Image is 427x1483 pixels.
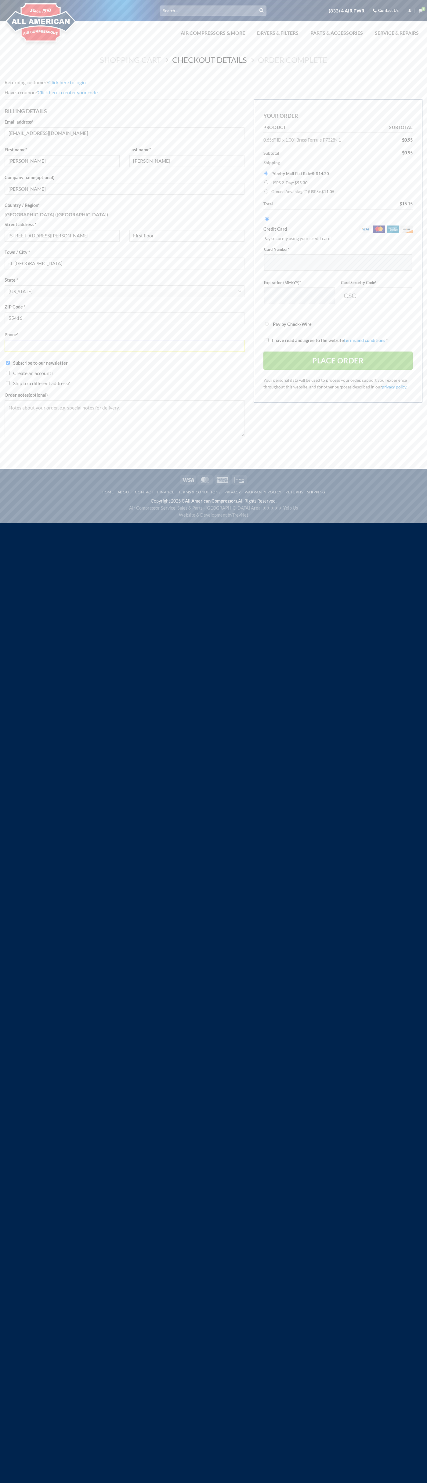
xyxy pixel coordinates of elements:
[263,235,413,242] p: Pay securely using your credit card.
[257,6,266,15] button: Submit
[5,104,244,116] h3: Billing details
[271,178,412,187] label: USPS 2-Day:
[135,490,153,494] a: Contact
[307,490,325,494] a: Shipping
[9,286,238,298] span: Minnesota
[102,490,114,494] a: Home
[118,490,131,494] a: About
[224,490,241,494] a: Privacy
[285,490,303,494] a: Returns
[179,474,248,485] div: Payment icons
[5,211,108,217] strong: [GEOGRAPHIC_DATA] ([GEOGRAPHIC_DATA])
[316,171,329,176] bdi: 14.20
[316,171,319,176] span: $
[245,490,282,494] a: Warranty Policy
[271,187,412,197] label: Ground Advantage™ (USPS):
[400,226,413,233] img: discover
[402,150,413,155] bdi: 0.95
[160,5,266,16] input: Search…
[38,89,98,95] a: Enter your coupon code
[371,27,422,39] a: Service & Repairs
[341,280,412,286] label: Card Security Code
[6,371,10,375] input: Create an account?
[402,137,413,143] bdi: 0.95
[172,55,247,65] a: Checkout details
[177,27,249,39] a: Air Compressors & More
[376,123,413,133] th: Subtotal
[402,137,404,143] span: $
[264,280,335,286] label: Expiration (MM/YY)
[5,249,244,256] label: Town / City
[5,497,422,518] div: Copyright 2025 © All Rights Reserved.
[335,137,341,143] strong: × 1
[5,88,422,96] div: Have a coupon?
[13,380,70,386] span: Ship to a different address?
[402,150,404,155] span: $
[263,199,376,210] th: Total
[400,201,402,206] span: $
[5,174,244,181] label: Company name
[344,338,385,343] a: terms and conditions
[185,498,238,503] strong: All American Compressors.
[5,99,422,453] form: Checkout
[307,27,367,39] a: Parts & Accessories
[6,361,10,365] input: Subscribe to our newsletter
[373,226,385,233] img: mastercard
[5,285,244,297] span: State
[271,169,412,178] label: Priority Mail Flat Rate®:
[373,6,399,15] a: Contact Us
[263,123,376,133] th: Product
[5,391,244,399] label: Order notes
[129,146,244,153] label: Last name
[263,377,413,391] p: Your personal data will be used to process your order, support your experience throughout this we...
[387,226,399,233] img: amex
[295,180,297,185] span: $
[5,230,120,242] input: House number and street name
[13,360,68,366] span: Subscribe to our newsletter
[6,381,10,385] input: Ship to a different address?
[5,331,244,338] label: Phone
[100,55,161,65] a: Shopping Cart
[35,175,54,180] span: (optional)
[263,352,413,370] button: Place order
[264,244,412,313] fieldset: Payment Info
[157,490,174,494] a: Finance
[29,392,48,398] span: (optional)
[272,338,385,343] span: I have read and agree to the website
[5,146,120,153] label: First name
[263,158,413,167] th: Shipping
[322,189,335,194] bdi: 11.05
[5,303,244,310] label: ZIP Code
[129,505,298,518] span: Air Compressor Service, Sales & Parts - [GEOGRAPHIC_DATA] Area | Website & Development by
[5,221,120,228] label: Street address
[418,7,422,14] a: View cart
[341,287,412,304] input: CSC
[400,201,413,206] bdi: 15.15
[265,338,269,342] input: I have read and agree to the websiteterms and conditions *
[408,7,412,14] a: Login
[13,370,53,376] span: Create an account?
[48,79,86,85] a: Click here to login
[5,78,422,86] div: Returning customer?
[5,50,422,69] nav: Checkout steps
[5,118,244,125] label: Email address
[382,384,406,389] a: privacy policy
[232,512,248,518] a: TrevNet
[273,322,312,327] label: Pay by Check/Wire
[322,189,324,194] span: $
[263,148,376,158] th: Subtotal
[263,226,413,233] label: Credit Card
[5,276,244,283] label: State
[263,133,376,148] td: 0.656" ID x 1.00" Brass Ferrule F7328
[5,202,244,209] label: Country / Region
[178,490,221,494] a: Terms & Conditions
[262,505,298,511] a: ★★★★★ Yelp Us
[329,5,364,16] a: (833) 4 AIR PWR
[129,230,244,242] input: Apartment, suite, unit, etc. (optional)
[359,226,371,233] img: visa
[264,246,412,253] label: Card Number
[253,27,302,39] a: Dryers & Filters
[295,180,308,185] bdi: 55.30
[263,109,413,120] h3: Your order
